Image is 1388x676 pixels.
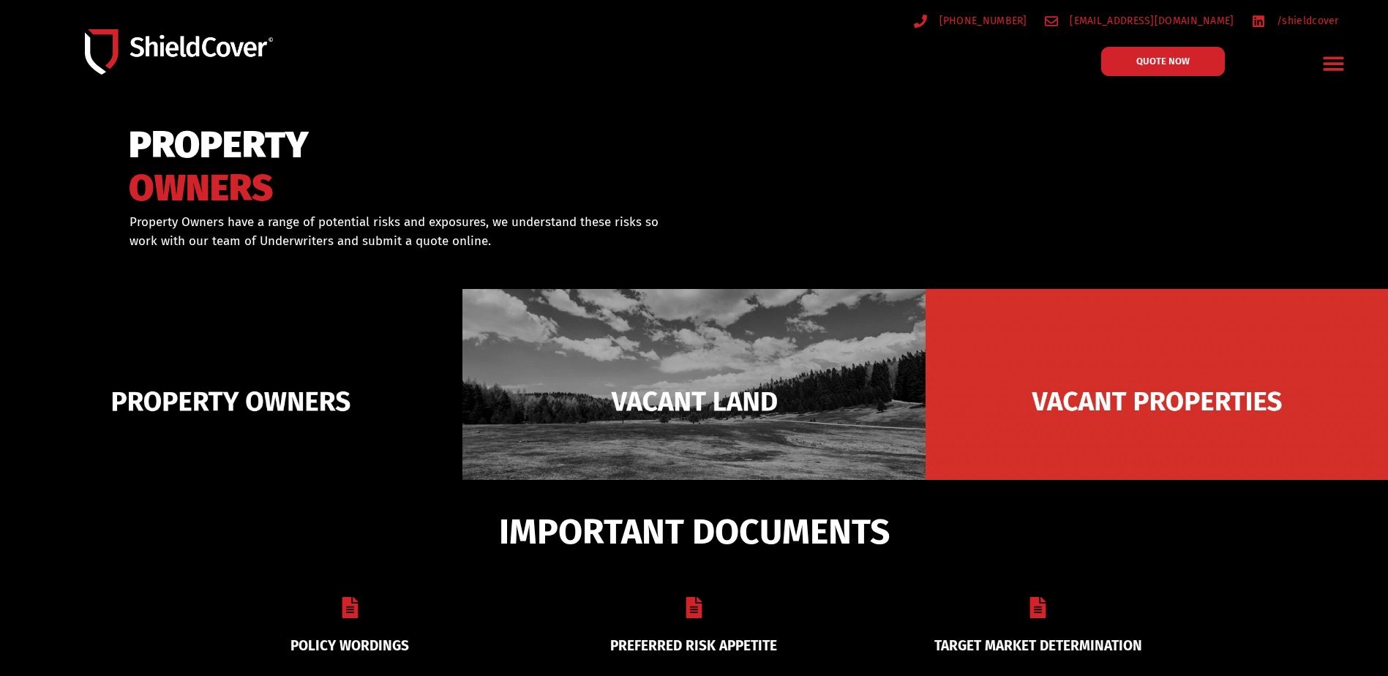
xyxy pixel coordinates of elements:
img: Vacant Land liability cover [462,289,925,514]
span: /shieldcover [1273,12,1339,30]
a: /shieldcover [1252,12,1339,30]
div: Menu Toggle [1316,46,1351,80]
span: [PHONE_NUMBER] [936,12,1027,30]
a: QUOTE NOW [1101,47,1225,76]
p: Property Owners have a range of potential risks and exposures, we understand these risks so work ... [130,213,675,250]
span: IMPORTANT DOCUMENTS [499,518,890,546]
a: POLICY WORDINGS [290,637,409,654]
a: [PHONE_NUMBER] [914,12,1027,30]
span: [EMAIL_ADDRESS][DOMAIN_NAME] [1066,12,1234,30]
span: QUOTE NOW [1136,56,1190,66]
a: PREFERRED RISK APPETITE [610,637,777,654]
a: TARGET MARKET DETERMINATION [934,637,1142,654]
span: PROPERTY [129,130,309,160]
a: [EMAIL_ADDRESS][DOMAIN_NAME] [1045,12,1234,30]
img: Shield-Cover-Underwriting-Australia-logo-full [85,29,273,75]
